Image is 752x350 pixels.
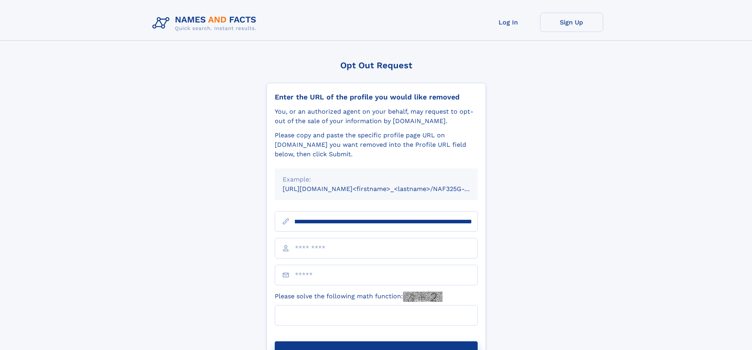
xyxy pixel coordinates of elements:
[275,107,478,126] div: You, or an authorized agent on your behalf, may request to opt-out of the sale of your informatio...
[275,292,443,302] label: Please solve the following math function:
[266,60,486,70] div: Opt Out Request
[283,175,470,184] div: Example:
[275,93,478,101] div: Enter the URL of the profile you would like removed
[540,13,603,32] a: Sign Up
[149,13,263,34] img: Logo Names and Facts
[477,13,540,32] a: Log In
[283,185,493,193] small: [URL][DOMAIN_NAME]<firstname>_<lastname>/NAF325G-xxxxxxxx
[275,131,478,159] div: Please copy and paste the specific profile page URL on [DOMAIN_NAME] you want removed into the Pr...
